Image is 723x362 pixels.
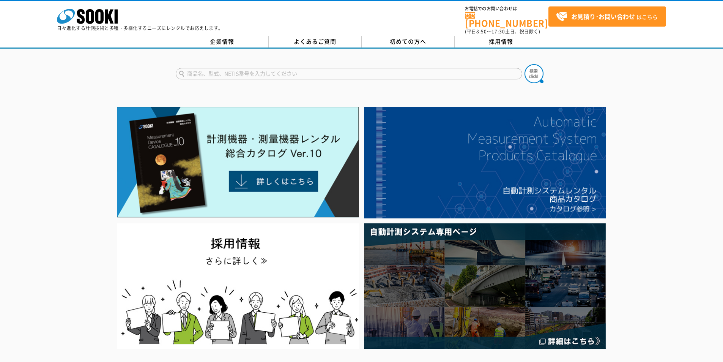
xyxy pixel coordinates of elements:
[571,12,635,21] strong: お見積り･お問い合わせ
[390,37,426,46] span: 初めての方へ
[465,12,548,27] a: [PHONE_NUMBER]
[455,36,548,47] a: 採用情報
[362,36,455,47] a: 初めての方へ
[465,6,548,11] span: お電話でのお問い合わせは
[176,36,269,47] a: 企業情報
[476,28,487,35] span: 8:50
[364,223,606,349] img: 自動計測システム専用ページ
[269,36,362,47] a: よくあるご質問
[491,28,505,35] span: 17:30
[57,26,223,30] p: 日々進化する計測技術と多種・多様化するニーズにレンタルでお応えします。
[364,107,606,218] img: 自動計測システムカタログ
[465,28,540,35] span: (平日 ～ 土日、祝日除く)
[548,6,666,27] a: お見積り･お問い合わせはこちら
[176,68,522,79] input: 商品名、型式、NETIS番号を入力してください
[556,11,658,22] span: はこちら
[525,64,543,83] img: btn_search.png
[117,107,359,218] img: Catalog Ver10
[117,223,359,349] img: SOOKI recruit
